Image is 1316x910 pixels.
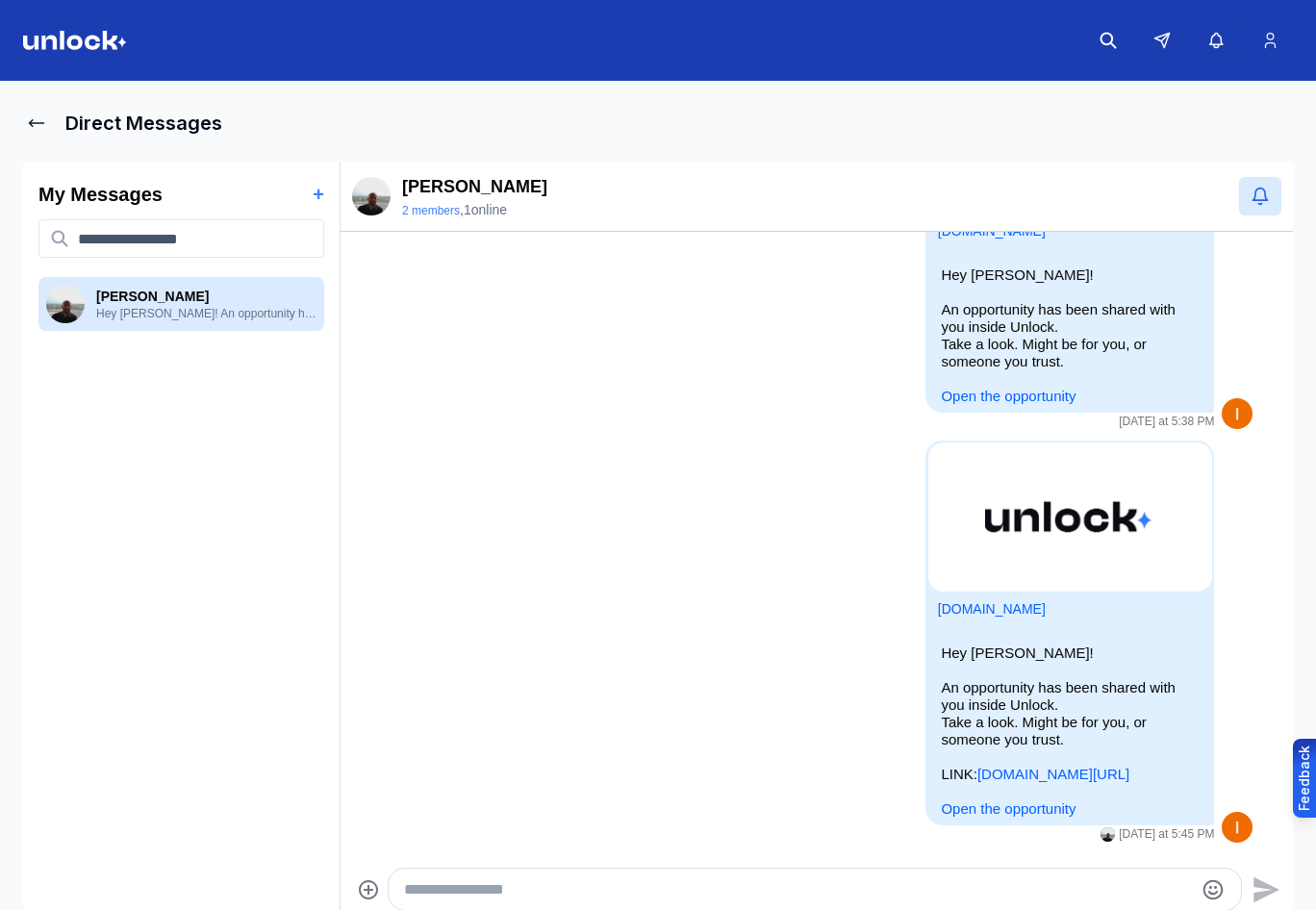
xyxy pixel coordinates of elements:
[1293,739,1316,818] button: Provide feedback
[402,200,547,219] div: , 1 online
[977,766,1129,782] a: [DOMAIN_NAME][URL]
[1202,878,1225,901] button: Emoji picker
[96,287,316,306] p: [PERSON_NAME]
[1101,827,1115,842] img: I
[1101,827,1115,842] div: Ivan Petrenko
[938,223,1046,239] a: Attachment
[23,31,127,50] img: Logo
[65,110,222,137] h1: Direct Messages
[96,306,316,321] p: Hey [PERSON_NAME]! An opportunity has been shared with you inside Unlock. Take a look. Might be f...
[1295,746,1314,811] div: Feedback
[941,766,1199,783] p: LINK:
[402,173,547,200] p: [PERSON_NAME]
[941,645,1199,662] p: Hey [PERSON_NAME]!
[938,601,1046,617] a: Attachment
[941,388,1076,404] a: Open the opportunity
[941,301,1199,370] p: An opportunity has been shared with you inside Unlock. Take a look. Might be for you, or someone ...
[928,442,1212,592] img: https://ourunlock.app/og-default.png
[941,679,1199,748] p: An opportunity has been shared with you inside Unlock. Take a look. Might be for you, or someone ...
[46,285,85,323] img: User avatar
[1222,398,1253,429] img: User avatar
[941,800,1076,817] a: Open the opportunity
[38,181,163,208] h2: My Messages
[313,181,324,208] button: +
[1119,415,1214,430] time: 2025-08-19T15:38:44.611Z
[352,177,391,215] img: ACg8ocKo5NFiop1u7hdp7f3TESCx8OsY48x_1EIb3me.jpg
[1119,827,1214,843] time: 2025-08-19T15:45:15.491Z
[941,266,1199,284] p: Hey [PERSON_NAME]!
[404,878,1193,901] textarea: Type your message
[402,203,460,218] button: 2 members
[1222,812,1253,843] img: User avatar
